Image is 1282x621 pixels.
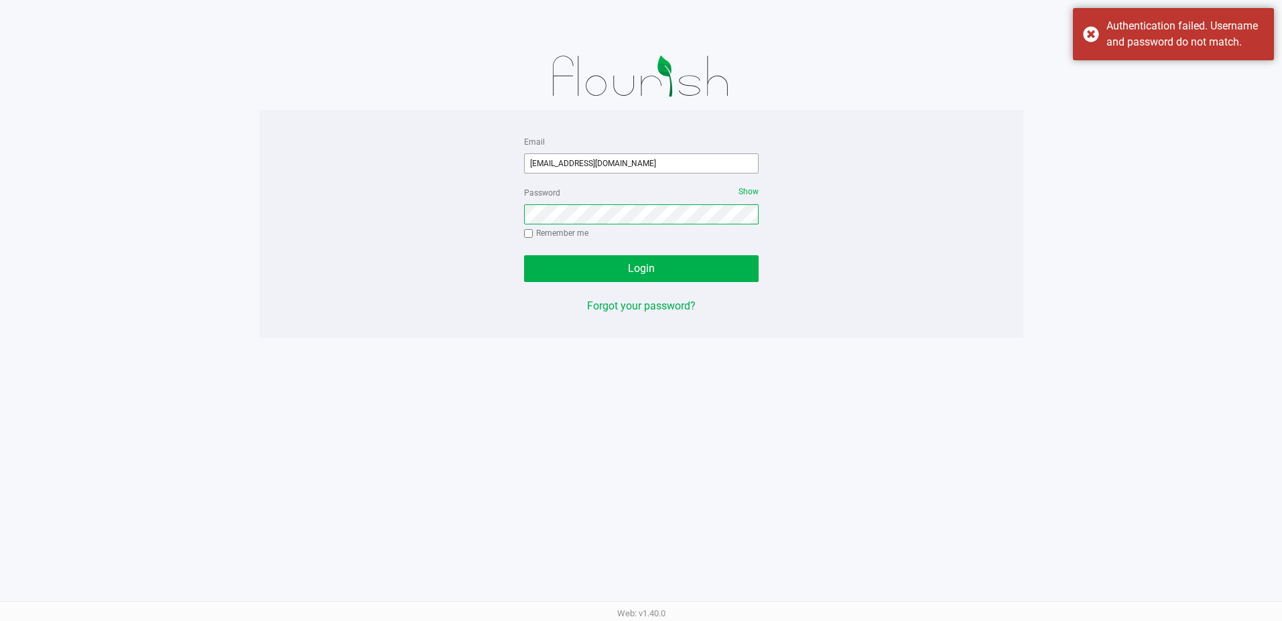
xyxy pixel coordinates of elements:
[628,262,655,275] span: Login
[739,187,759,196] span: Show
[524,227,588,239] label: Remember me
[524,229,533,238] input: Remember me
[524,255,759,282] button: Login
[617,608,665,618] span: Web: v1.40.0
[587,298,696,314] button: Forgot your password?
[1106,18,1264,50] div: Authentication failed. Username and password do not match.
[524,187,560,199] label: Password
[524,136,545,148] label: Email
